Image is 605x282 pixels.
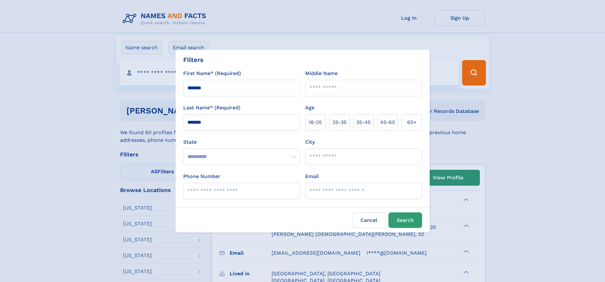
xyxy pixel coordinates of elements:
label: State [183,138,300,146]
span: 60+ [407,119,417,126]
label: Last Name* (Required) [183,104,240,112]
label: Email [305,173,319,180]
button: Search [388,212,422,228]
span: 18‑25 [309,119,322,126]
label: First Name* (Required) [183,70,241,77]
label: City [305,138,315,146]
label: Cancel [352,212,386,228]
span: 35‑45 [356,119,371,126]
label: Phone Number [183,173,220,180]
label: Age [305,104,314,112]
div: Filters [183,55,204,65]
span: 25‑35 [333,119,346,126]
label: Middle Name [305,70,338,77]
span: 45‑60 [380,119,395,126]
